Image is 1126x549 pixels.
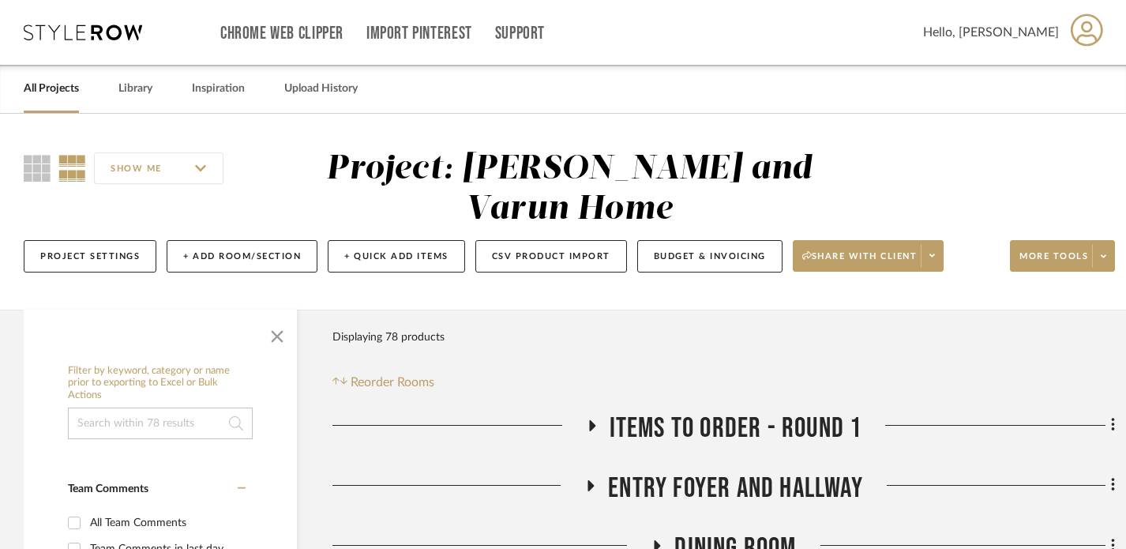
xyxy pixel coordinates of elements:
[495,27,545,40] a: Support
[261,318,293,349] button: Close
[24,240,156,273] button: Project Settings
[351,373,434,392] span: Reorder Rooms
[610,412,862,446] span: Items to order - Round 1
[332,373,434,392] button: Reorder Rooms
[1010,240,1115,272] button: More tools
[923,23,1059,42] span: Hello, [PERSON_NAME]
[24,78,79,100] a: All Projects
[608,472,863,506] span: Entry Foyer and Hallway
[118,78,152,100] a: Library
[68,408,253,439] input: Search within 78 results
[637,240,783,273] button: Budget & Invoicing
[475,240,627,273] button: CSV Product Import
[328,240,465,273] button: + Quick Add Items
[1019,250,1088,274] span: More tools
[284,78,358,100] a: Upload History
[802,250,918,274] span: Share with client
[192,78,245,100] a: Inspiration
[326,152,812,226] div: Project: [PERSON_NAME] and Varun Home
[220,27,343,40] a: Chrome Web Clipper
[167,240,317,273] button: + Add Room/Section
[793,240,944,272] button: Share with client
[332,322,445,353] div: Displaying 78 products
[68,483,148,494] span: Team Comments
[68,365,253,402] h6: Filter by keyword, category or name prior to exporting to Excel or Bulk Actions
[90,510,242,536] div: All Team Comments
[366,27,472,40] a: Import Pinterest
